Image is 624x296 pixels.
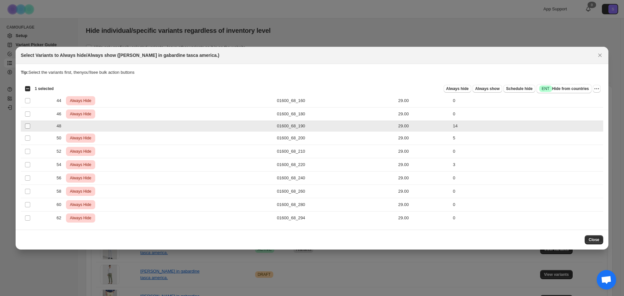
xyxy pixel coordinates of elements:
td: 01600_68_260 [275,185,396,198]
span: Schedule hide [506,86,532,91]
span: 54 [57,161,65,168]
td: 0 [451,107,603,121]
td: 01600_68_180 [275,107,396,121]
td: 29.00 [396,131,451,145]
td: 0 [451,171,603,185]
span: 50 [57,135,65,141]
td: 01600_68_220 [275,158,396,171]
span: Always Hide [69,187,93,195]
td: 01600_68_190 [275,121,396,131]
td: 29.00 [396,198,451,211]
td: 29.00 [396,185,451,198]
span: 46 [57,111,65,117]
td: 3 [451,158,603,171]
button: Close [585,235,603,244]
td: 01600_68_210 [275,145,396,158]
span: 56 [57,175,65,181]
span: 1 selected [35,86,54,91]
span: Always Hide [69,201,93,209]
button: Always hide [444,85,471,93]
h2: Select Variants to Always hide/Always show ([PERSON_NAME] in gabardine tasca america.) [21,52,219,58]
span: 44 [57,97,65,104]
span: Always Hide [69,148,93,155]
div: Aprire la chat [597,270,616,290]
td: 0 [451,198,603,211]
td: 5 [451,131,603,145]
button: Close [595,51,604,60]
span: 60 [57,201,65,208]
td: 01600_68_160 [275,94,396,107]
td: 01600_68_294 [275,211,396,225]
span: Close [589,237,599,242]
td: 01600_68_240 [275,171,396,185]
td: 0 [451,185,603,198]
td: 29.00 [396,158,451,171]
td: 0 [451,94,603,107]
button: SuccessENTHide from countries [537,84,591,93]
span: 62 [57,215,65,221]
td: 14 [451,121,603,131]
span: 52 [57,148,65,155]
span: Always Hide [69,214,93,222]
strong: Tip: [21,70,29,75]
td: 29.00 [396,211,451,225]
td: 0 [451,145,603,158]
td: 29.00 [396,107,451,121]
span: Hide from countries [539,85,589,92]
p: Select the variants first, then you'll see bulk action buttons [21,69,603,76]
span: Always show [475,86,500,91]
span: Always Hide [69,134,93,142]
td: 01600_68_280 [275,198,396,211]
td: 0 [451,211,603,225]
span: Always Hide [69,174,93,182]
button: Always show [473,85,502,93]
span: Always Hide [69,97,93,105]
span: 58 [57,188,65,195]
span: Always Hide [69,110,93,118]
td: 29.00 [396,94,451,107]
td: 29.00 [396,171,451,185]
span: ENT [542,86,550,91]
td: 01600_68_200 [275,131,396,145]
button: Schedule hide [503,85,535,93]
button: More actions [593,85,601,93]
span: Always hide [446,86,469,91]
span: 48 [57,123,65,129]
span: Always Hide [69,161,93,169]
td: 29.00 [396,145,451,158]
td: 29.00 [396,121,451,131]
